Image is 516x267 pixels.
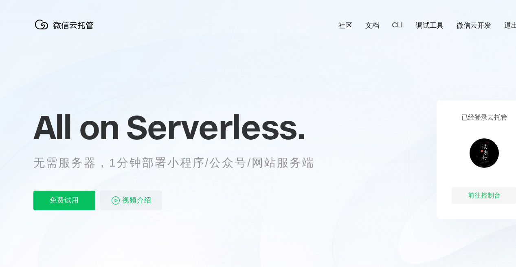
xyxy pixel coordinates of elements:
p: 无需服务器，1分钟部署小程序/公众号/网站服务端 [33,155,330,171]
span: All on [33,107,119,147]
span: Serverless. [126,107,305,147]
img: video_play.svg [111,196,121,205]
a: CLI [392,21,403,29]
a: 文档 [365,21,379,30]
a: 社区 [338,21,352,30]
img: 微信云托管 [33,16,99,33]
a: 微信云开发 [457,21,491,30]
p: 已经登录云托管 [461,113,507,122]
a: 调试工具 [416,21,444,30]
a: 微信云托管 [33,27,99,34]
span: 视频介绍 [122,191,152,210]
p: 免费试用 [33,191,95,210]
